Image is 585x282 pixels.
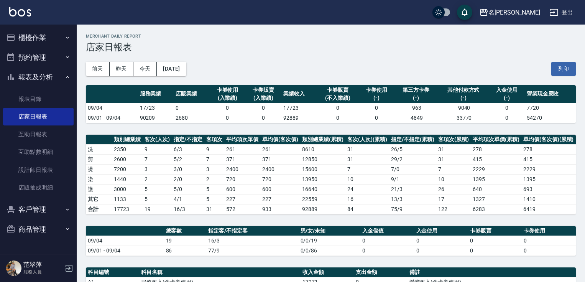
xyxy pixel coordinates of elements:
[360,236,414,246] td: 0
[86,194,112,204] td: 其它
[172,154,204,164] td: 5 / 2
[206,236,298,246] td: 16/3
[360,246,414,256] td: 0
[112,164,143,174] td: 7200
[468,226,522,236] th: 卡券販賣
[174,103,210,113] td: 0
[143,154,172,164] td: 7
[3,125,74,143] a: 互助日報表
[436,194,471,204] td: 17
[224,154,260,164] td: 371
[551,62,576,76] button: 列印
[396,86,436,94] div: 第三方卡券
[138,103,174,113] td: 17723
[414,246,468,256] td: 0
[3,179,74,196] a: 店販抽成明細
[3,28,74,48] button: 櫃檯作業
[86,246,164,256] td: 09/01 - 09/04
[260,194,300,204] td: 227
[521,144,576,154] td: 278
[245,113,281,123] td: 0
[143,184,172,194] td: 5
[9,7,31,16] img: Logo
[23,269,62,275] p: 服務人員
[354,267,407,277] th: 支出金額
[204,204,224,214] td: 31
[521,194,576,204] td: 1410
[471,135,521,145] th: 平均項次單價(累積)
[210,103,246,113] td: 0
[224,164,260,174] td: 2400
[174,113,210,123] td: 2680
[112,135,143,145] th: 類別總業績
[172,174,204,184] td: 2 / 0
[138,85,174,103] th: 服務業績
[204,154,224,164] td: 7
[468,236,522,246] td: 0
[300,164,345,174] td: 15600
[489,113,525,123] td: 0
[143,194,172,204] td: 5
[436,144,471,154] td: 31
[260,154,300,164] td: 371
[112,184,143,194] td: 3000
[525,103,576,113] td: 7720
[143,164,172,174] td: 3
[436,174,471,184] td: 10
[300,204,345,214] td: 92889
[204,194,224,204] td: 5
[489,103,525,113] td: 0
[358,103,394,113] td: 0
[521,154,576,164] td: 415
[440,94,487,102] div: (-)
[112,154,143,164] td: 2600
[224,135,260,145] th: 平均項次單價
[522,236,576,246] td: 0
[86,236,164,246] td: 09/04
[345,204,389,214] td: 84
[389,164,436,174] td: 7 / 0
[172,164,204,174] td: 3 / 0
[436,184,471,194] td: 26
[438,103,489,113] td: -9040
[112,204,143,214] td: 17723
[86,135,576,214] table: a dense table
[358,113,394,123] td: 0
[86,144,112,154] td: 洗
[396,94,436,102] div: (-)
[521,135,576,145] th: 單均價(客次價)(累積)
[172,144,204,154] td: 6 / 3
[389,135,436,145] th: 指定/不指定(累積)
[172,194,204,204] td: 4 / 1
[345,164,389,174] td: 7
[247,94,279,102] div: (入業績)
[3,48,74,68] button: 預約管理
[389,174,436,184] td: 9 / 1
[172,135,204,145] th: 指定/不指定
[204,164,224,174] td: 3
[319,86,357,94] div: 卡券販賣
[360,86,393,94] div: 卡券使用
[224,204,260,214] td: 572
[86,34,576,39] h2: Merchant Daily Report
[86,267,139,277] th: 科目編號
[86,113,138,123] td: 09/01 - 09/04
[110,62,133,76] button: 昨天
[224,144,260,154] td: 261
[345,144,389,154] td: 31
[300,154,345,164] td: 12850
[224,194,260,204] td: 227
[172,184,204,194] td: 5 / 0
[471,184,521,194] td: 640
[281,85,317,103] th: 業績收入
[345,174,389,184] td: 10
[521,184,576,194] td: 693
[164,246,207,256] td: 86
[317,113,358,123] td: 0
[86,184,112,194] td: 護
[212,86,244,94] div: 卡券使用
[143,144,172,154] td: 9
[360,94,393,102] div: (-)
[471,144,521,154] td: 278
[172,204,204,214] td: 16/3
